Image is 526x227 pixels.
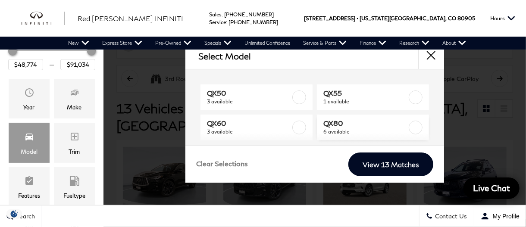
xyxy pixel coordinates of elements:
div: Year [24,103,35,112]
span: QX80 [323,119,408,127]
div: Minimum Price [8,47,17,56]
span: 3 available [207,97,291,106]
span: 6 available [323,127,408,136]
a: Service & Parts [297,37,354,50]
a: [PHONE_NUMBER] [224,11,274,18]
span: My Profile [489,213,520,220]
img: Opt-Out Icon [4,209,24,218]
a: QX603 available [200,115,313,140]
div: TrimTrim [54,123,95,162]
a: infiniti [22,12,65,25]
span: Make [69,85,80,103]
span: : [222,11,223,18]
a: Research [393,37,436,50]
span: Live Chat [469,183,514,193]
span: Search [13,213,35,220]
div: MakeMake [54,79,95,118]
span: Model [24,129,34,146]
a: View 13 Matches [348,152,433,176]
span: Sales [209,11,222,18]
span: Service [209,19,226,25]
span: QX50 [207,89,291,97]
a: Red [PERSON_NAME] INFINITI [78,13,183,24]
div: YearYear [9,79,50,118]
a: Unlimited Confidence [238,37,297,50]
span: Features [24,174,34,191]
div: Features [18,191,40,200]
a: Clear Selections [196,159,248,170]
span: : [226,19,227,25]
img: INFINITI [22,12,65,25]
nav: Main Navigation [62,37,473,50]
a: Express Store [96,37,149,50]
section: Click to Open Cookie Consent Modal [4,209,24,218]
div: Make [67,103,82,112]
div: ModelModel [9,123,50,162]
a: QX503 available [200,84,313,110]
span: Fueltype [69,174,80,191]
a: QX551 available [317,84,429,110]
a: [PHONE_NUMBER] [229,19,278,25]
span: QX55 [323,89,408,97]
a: QX806 available [317,115,429,140]
div: Maximum Price [87,47,96,56]
div: Fueltype [63,191,85,200]
a: Pre-Owned [149,37,198,50]
a: Finance [354,37,393,50]
a: [STREET_ADDRESS] • [US_STATE][GEOGRAPHIC_DATA], CO 80905 [304,15,475,22]
input: Minimum [8,59,43,70]
a: Live Chat [463,177,520,199]
span: 3 available [207,127,291,136]
h2: Select Model [198,51,251,61]
div: FueltypeFueltype [54,167,95,207]
div: FeaturesFeatures [9,167,50,207]
div: Price [8,44,95,70]
span: QX60 [207,119,291,127]
span: Red [PERSON_NAME] INFINITI [78,14,183,22]
span: Contact Us [433,213,467,220]
a: Specials [198,37,238,50]
input: Maximum [60,59,95,70]
button: close [418,43,444,69]
div: Trim [69,147,80,156]
div: Model [21,147,38,156]
span: 1 available [323,97,408,106]
a: About [436,37,473,50]
span: Year [24,85,34,103]
span: Trim [69,129,80,146]
a: New [62,37,96,50]
button: Open user profile menu [474,205,526,227]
